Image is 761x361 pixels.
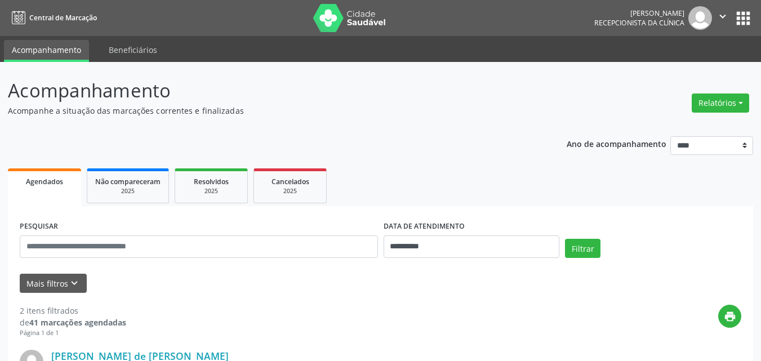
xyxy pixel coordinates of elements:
span: Agendados [26,177,63,186]
span: Não compareceram [95,177,161,186]
i: keyboard_arrow_down [68,277,81,289]
div: Página 1 de 1 [20,328,126,338]
span: Recepcionista da clínica [594,18,684,28]
button: print [718,305,741,328]
a: Beneficiários [101,40,165,60]
button: apps [733,8,753,28]
span: Central de Marcação [29,13,97,23]
p: Acompanhamento [8,77,529,105]
a: Acompanhamento [4,40,89,62]
div: [PERSON_NAME] [594,8,684,18]
img: img [688,6,712,30]
i: print [724,310,736,323]
a: Central de Marcação [8,8,97,27]
span: Resolvidos [194,177,229,186]
label: PESQUISAR [20,218,58,235]
label: DATA DE ATENDIMENTO [384,218,465,235]
div: 2025 [262,187,318,195]
strong: 41 marcações agendadas [29,317,126,328]
span: Cancelados [272,177,309,186]
div: 2025 [183,187,239,195]
button: Filtrar [565,239,600,258]
i:  [717,10,729,23]
div: 2025 [95,187,161,195]
button:  [712,6,733,30]
div: 2 itens filtrados [20,305,126,317]
p: Ano de acompanhamento [567,136,666,150]
button: Mais filtroskeyboard_arrow_down [20,274,87,293]
div: de [20,317,126,328]
p: Acompanhe a situação das marcações correntes e finalizadas [8,105,529,117]
button: Relatórios [692,93,749,113]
